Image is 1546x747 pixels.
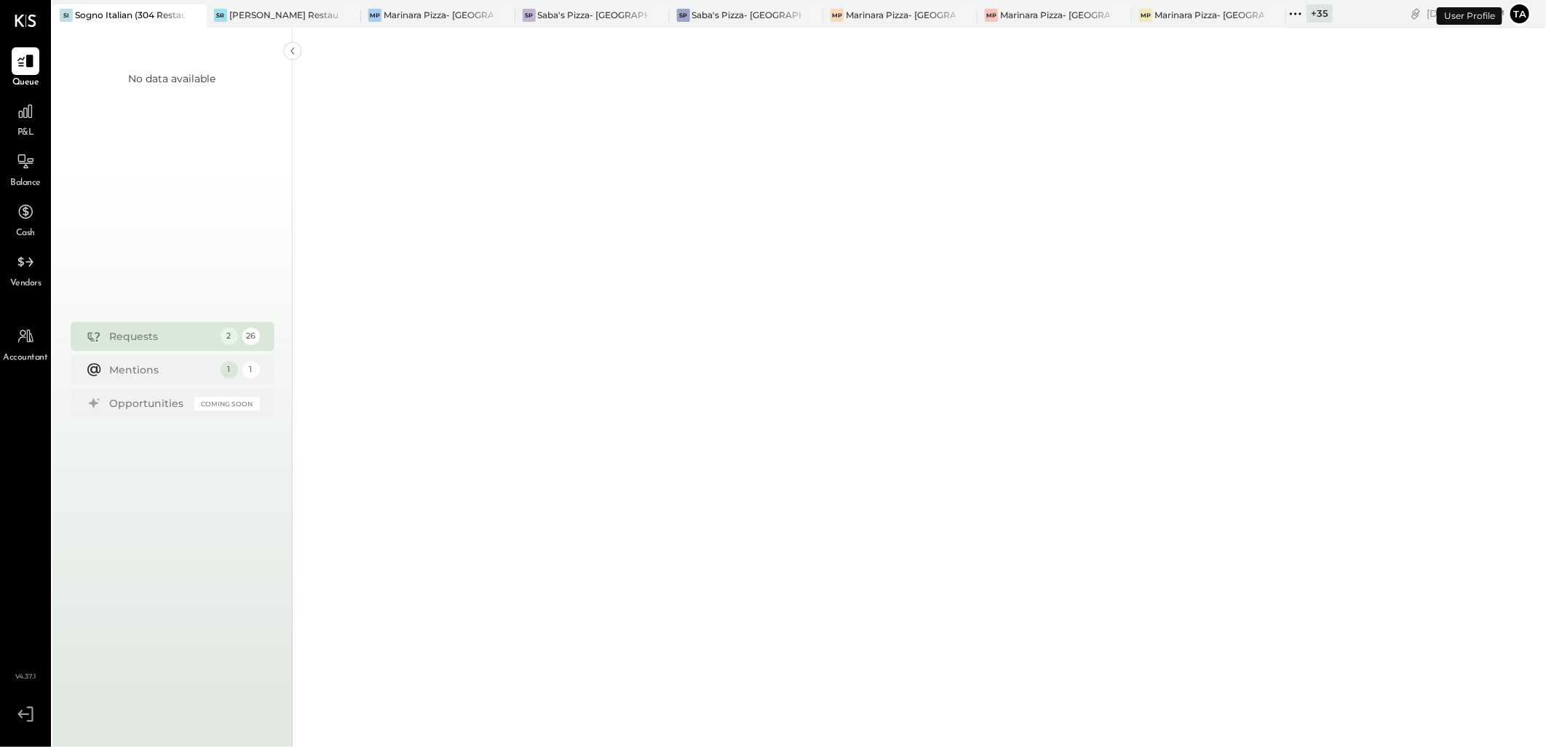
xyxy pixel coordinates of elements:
[12,76,39,90] span: Queue
[221,328,238,345] div: 2
[75,9,185,21] div: Sogno Italian (304 Restaurant)
[194,397,260,411] div: Coming Soon
[1,248,50,290] a: Vendors
[221,361,238,379] div: 1
[1,198,50,240] a: Cash
[4,352,48,365] span: Accountant
[846,9,956,21] div: Marinara Pizza- [GEOGRAPHIC_DATA].
[110,396,187,411] div: Opportunities
[60,9,73,22] div: SI
[1408,6,1423,21] div: copy link
[1,98,50,140] a: P&L
[242,361,260,379] div: 1
[10,177,41,190] span: Balance
[677,9,690,22] div: SP
[1,323,50,365] a: Accountant
[10,277,41,290] span: Vendors
[1437,7,1502,25] div: User Profile
[242,328,260,345] div: 26
[129,71,216,86] div: No data available
[229,9,339,21] div: [PERSON_NAME] Restaurant & Deli
[1,47,50,90] a: Queue
[214,9,227,22] div: SR
[384,9,493,21] div: Marinara Pizza- [GEOGRAPHIC_DATA]
[831,9,844,22] div: MP
[985,9,998,22] div: MP
[538,9,648,21] div: Saba's Pizza- [GEOGRAPHIC_DATA]
[1000,9,1110,21] div: Marinara Pizza- [GEOGRAPHIC_DATA]
[110,329,213,344] div: Requests
[1307,4,1333,23] div: + 35
[110,363,213,377] div: Mentions
[16,227,35,240] span: Cash
[17,127,34,140] span: P&L
[1,148,50,190] a: Balance
[1508,2,1531,25] button: Ta
[1427,7,1505,20] div: [DATE]
[523,9,536,22] div: SP
[368,9,381,22] div: MP
[692,9,802,21] div: Saba's Pizza- [GEOGRAPHIC_DATA]
[1139,9,1152,22] div: MP
[1154,9,1264,21] div: Marinara Pizza- [GEOGRAPHIC_DATA]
